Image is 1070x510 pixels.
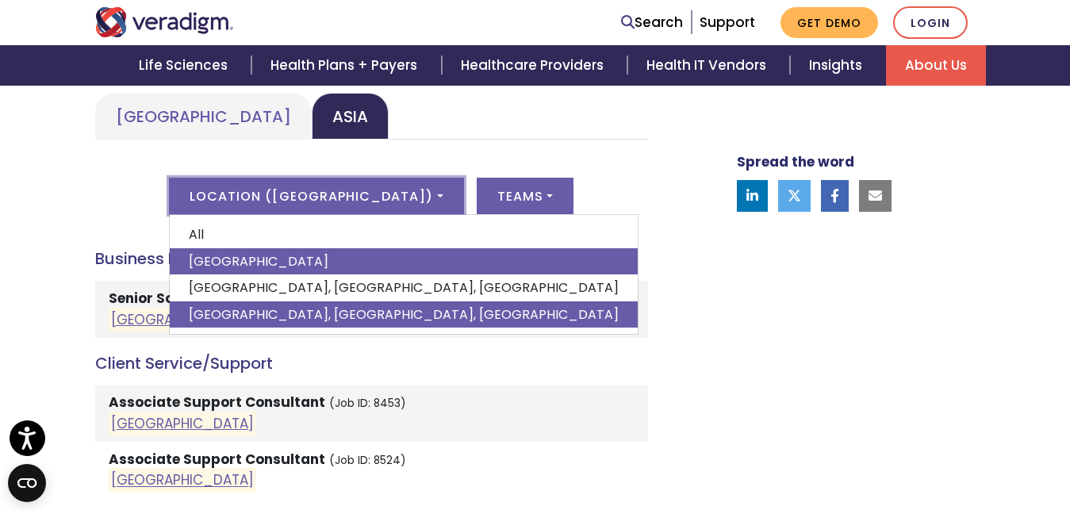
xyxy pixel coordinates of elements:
[95,93,312,140] a: [GEOGRAPHIC_DATA]
[170,221,638,248] a: All
[8,464,46,502] button: Open CMP widget
[627,45,790,86] a: Health IT Vendors
[251,45,441,86] a: Health Plans + Payers
[95,354,648,373] h4: Client Service/Support
[120,45,251,86] a: Life Sciences
[737,152,854,171] strong: Spread the word
[442,45,627,86] a: Healthcare Providers
[111,310,254,329] a: [GEOGRAPHIC_DATA]
[170,301,638,328] a: [GEOGRAPHIC_DATA], [GEOGRAPHIC_DATA], [GEOGRAPHIC_DATA]
[169,178,463,214] button: Location ([GEOGRAPHIC_DATA])
[111,471,254,490] a: [GEOGRAPHIC_DATA]
[329,453,406,468] small: (Job ID: 8524)
[329,396,406,411] small: (Job ID: 8453)
[170,274,638,301] a: [GEOGRAPHIC_DATA], [GEOGRAPHIC_DATA], [GEOGRAPHIC_DATA]
[790,45,886,86] a: Insights
[893,6,968,39] a: Login
[170,248,638,275] a: [GEOGRAPHIC_DATA]
[312,93,389,140] a: Asia
[109,393,325,412] strong: Associate Support Consultant
[700,13,755,32] a: Support
[780,7,878,38] a: Get Demo
[111,414,254,433] a: [GEOGRAPHIC_DATA]
[95,249,648,268] h4: Business Development
[109,450,325,469] strong: Associate Support Consultant
[886,45,986,86] a: About Us
[621,12,683,33] a: Search
[95,7,234,37] img: Veradigm logo
[477,178,573,214] button: Teams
